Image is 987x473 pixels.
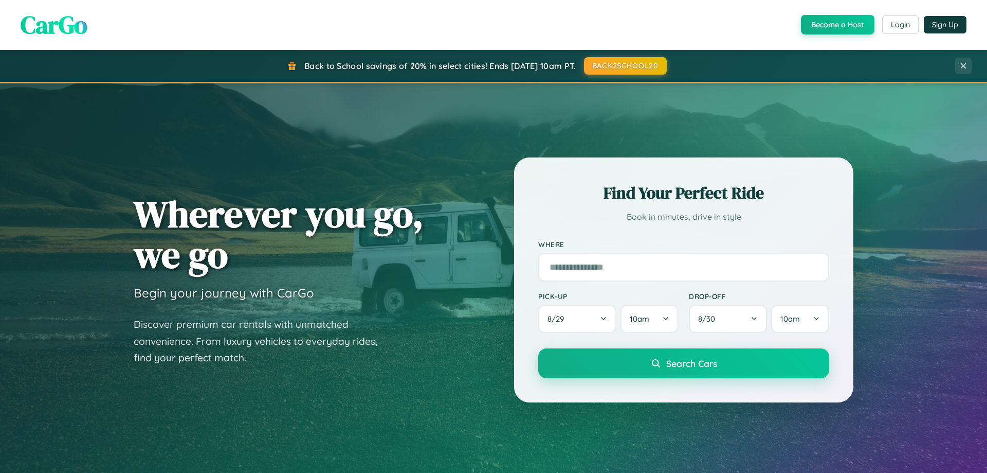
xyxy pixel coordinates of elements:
span: CarGo [21,8,87,42]
span: Back to School savings of 20% in select cities! Ends [DATE] 10am PT. [304,61,576,71]
span: 10am [630,314,649,324]
p: Book in minutes, drive in style [538,209,829,224]
label: Pick-up [538,292,679,301]
button: 10am [771,305,829,333]
label: Where [538,240,829,249]
button: 10am [620,305,679,333]
span: 8 / 30 [698,314,720,324]
p: Discover premium car rentals with unmatched convenience. From luxury vehicles to everyday rides, ... [134,316,391,366]
h1: Wherever you go, we go [134,194,424,275]
h3: Begin your journey with CarGo [134,285,314,301]
span: 8 / 29 [547,314,569,324]
button: BACK2SCHOOL20 [584,57,667,75]
label: Drop-off [689,292,829,301]
button: Search Cars [538,348,829,378]
button: Login [882,15,919,34]
h2: Find Your Perfect Ride [538,182,829,204]
button: Become a Host [801,15,874,34]
button: 8/29 [538,305,616,333]
span: Search Cars [666,358,717,369]
button: 8/30 [689,305,767,333]
span: 10am [780,314,800,324]
button: Sign Up [924,16,966,33]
